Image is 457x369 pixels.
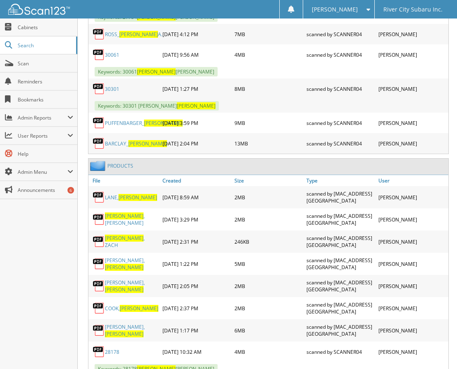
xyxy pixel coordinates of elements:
[304,115,376,131] div: scanned by SCANNER04
[93,302,105,314] img: PDF.png
[304,135,376,152] div: scanned by SCANNER04
[18,60,73,67] span: Scan
[304,175,376,186] a: Type
[67,187,74,194] div: 6
[93,83,105,95] img: PDF.png
[160,115,232,131] div: [DATE] 3:59 PM
[105,305,158,312] a: COOK,[PERSON_NAME]
[304,233,376,251] div: scanned by [MAC_ADDRESS][GEOGRAPHIC_DATA]
[105,212,144,219] span: [PERSON_NAME]
[304,26,376,42] div: scanned by SCANNER04
[93,213,105,226] img: PDF.png
[107,162,133,169] a: PRODUCTS
[18,114,67,121] span: Admin Reports
[105,31,162,38] a: ROSS_[PERSON_NAME]A.
[105,194,157,201] a: LANE,[PERSON_NAME]
[304,81,376,97] div: scanned by SCANNER04
[232,233,304,251] div: 246KB
[160,321,232,339] div: [DATE] 1:17 PM
[144,120,183,127] span: [PERSON_NAME]
[105,257,158,271] a: [PERSON_NAME],[PERSON_NAME]
[88,175,160,186] a: File
[304,46,376,63] div: scanned by SCANNER04
[383,7,443,12] span: River City Subaru Inc.
[232,26,304,42] div: 7MB
[93,324,105,337] img: PDF.png
[120,305,158,312] span: [PERSON_NAME]
[18,78,73,85] span: Reminders
[18,96,73,103] span: Bookmarks
[376,255,448,273] div: [PERSON_NAME]
[376,175,448,186] a: User
[160,233,232,251] div: [DATE] 2:31 PM
[105,286,144,293] span: [PERSON_NAME]
[160,81,232,97] div: [DATE] 1:27 PM
[376,277,448,295] div: [PERSON_NAME]
[105,323,158,337] a: [PERSON_NAME],[PERSON_NAME]
[160,188,232,206] div: [DATE] 8:59 AM
[160,46,232,63] div: [DATE] 9:56 AM
[376,299,448,317] div: [PERSON_NAME]
[18,187,73,194] span: Announcements
[105,264,144,271] span: [PERSON_NAME]
[105,279,158,293] a: [PERSON_NAME],[PERSON_NAME]
[304,188,376,206] div: scanned by [MAC_ADDRESS][GEOGRAPHIC_DATA]
[105,85,119,92] a: 30301
[232,46,304,63] div: 4MB
[376,46,448,63] div: [PERSON_NAME]
[160,135,232,152] div: [DATE] 2:04 PM
[93,258,105,270] img: PDF.png
[304,210,376,228] div: scanned by [MAC_ADDRESS][GEOGRAPHIC_DATA]
[160,299,232,317] div: [DATE] 2:37 PM
[376,26,448,42] div: [PERSON_NAME]
[105,51,119,58] a: 30061
[232,321,304,339] div: 6MB
[93,48,105,61] img: PDF.png
[93,137,105,150] img: PDF.png
[160,175,232,186] a: Created
[93,117,105,129] img: PDF.png
[119,31,158,38] span: [PERSON_NAME]
[8,4,70,15] img: scan123-logo-white.svg
[232,135,304,152] div: 13MB
[18,132,67,139] span: User Reports
[232,277,304,295] div: 2MB
[95,101,219,111] span: Keywords: 30301 [PERSON_NAME]
[232,344,304,360] div: 4MB
[128,140,167,147] span: [PERSON_NAME]
[232,255,304,273] div: 5MB
[376,135,448,152] div: [PERSON_NAME]
[160,26,232,42] div: [DATE] 4:12 PM
[376,115,448,131] div: [PERSON_NAME]
[105,120,183,127] a: PUFFENBARGER_[PERSON_NAME]
[93,280,105,292] img: PDF.png
[18,150,73,157] span: Help
[232,210,304,228] div: 2MB
[118,194,157,201] span: [PERSON_NAME]
[232,81,304,97] div: 8MB
[304,299,376,317] div: scanned by [MAC_ADDRESS][GEOGRAPHIC_DATA]
[177,102,216,109] span: [PERSON_NAME]
[93,28,105,40] img: PDF.png
[105,348,119,355] a: 28178
[90,161,107,171] img: folder2.png
[105,212,158,226] a: [PERSON_NAME], [PERSON_NAME]
[312,7,358,12] span: [PERSON_NAME]
[304,277,376,295] div: scanned by [MAC_ADDRESS][GEOGRAPHIC_DATA]
[137,68,176,75] span: [PERSON_NAME]
[160,255,232,273] div: [DATE] 1:22 PM
[105,235,158,249] a: [PERSON_NAME], ZACH
[376,321,448,339] div: [PERSON_NAME]
[105,330,144,337] span: [PERSON_NAME]
[160,210,232,228] div: [DATE] 3:29 PM
[304,255,376,273] div: scanned by [MAC_ADDRESS][GEOGRAPHIC_DATA]
[376,344,448,360] div: [PERSON_NAME]
[93,235,105,248] img: PDF.png
[232,115,304,131] div: 9MB
[18,42,72,49] span: Search
[416,330,457,369] iframe: Chat Widget
[18,168,67,175] span: Admin Menu
[232,299,304,317] div: 2MB
[18,24,73,31] span: Cabinets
